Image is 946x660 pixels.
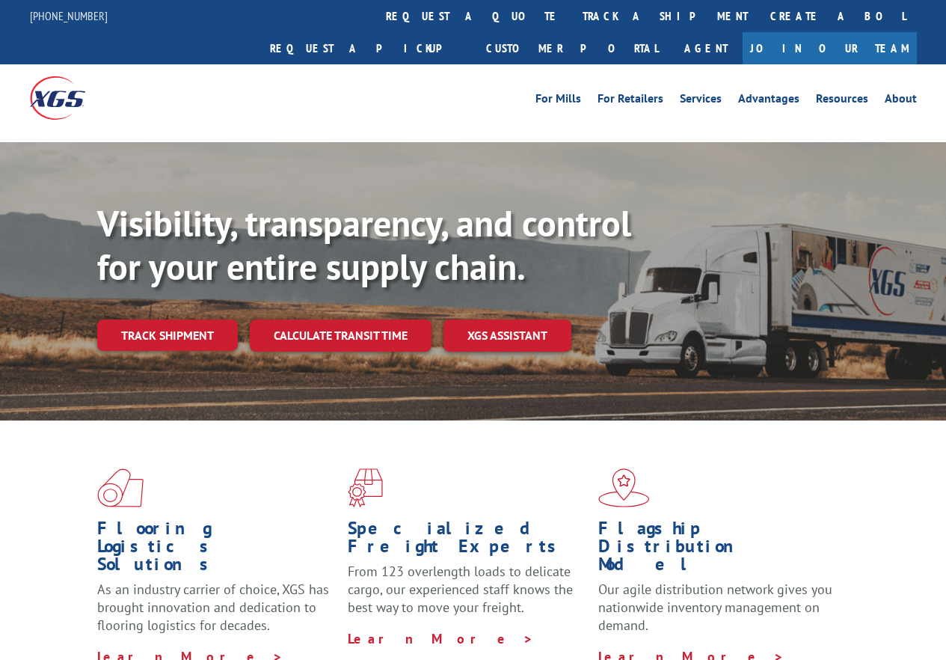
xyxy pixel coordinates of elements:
[348,630,534,647] a: Learn More >
[598,519,838,581] h1: Flagship Distribution Model
[348,468,383,507] img: xgs-icon-focused-on-flooring-red
[97,200,631,290] b: Visibility, transparency, and control for your entire supply chain.
[250,320,431,352] a: Calculate transit time
[97,320,238,351] a: Track shipment
[680,93,722,109] a: Services
[885,93,917,109] a: About
[348,563,587,629] p: From 123 overlength loads to delicate cargo, our experienced staff knows the best way to move you...
[738,93,799,109] a: Advantages
[259,32,475,64] a: Request a pickup
[743,32,917,64] a: Join Our Team
[475,32,669,64] a: Customer Portal
[816,93,868,109] a: Resources
[535,93,581,109] a: For Mills
[443,320,571,352] a: XGS ASSISTANT
[598,581,832,634] span: Our agile distribution network gives you nationwide inventory management on demand.
[30,8,108,23] a: [PHONE_NUMBER]
[97,581,329,634] span: As an industry carrier of choice, XGS has brought innovation and dedication to flooring logistics...
[598,468,650,507] img: xgs-icon-flagship-distribution-model-red
[97,519,337,581] h1: Flooring Logistics Solutions
[598,93,663,109] a: For Retailers
[348,519,587,563] h1: Specialized Freight Experts
[97,468,144,507] img: xgs-icon-total-supply-chain-intelligence-red
[669,32,743,64] a: Agent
